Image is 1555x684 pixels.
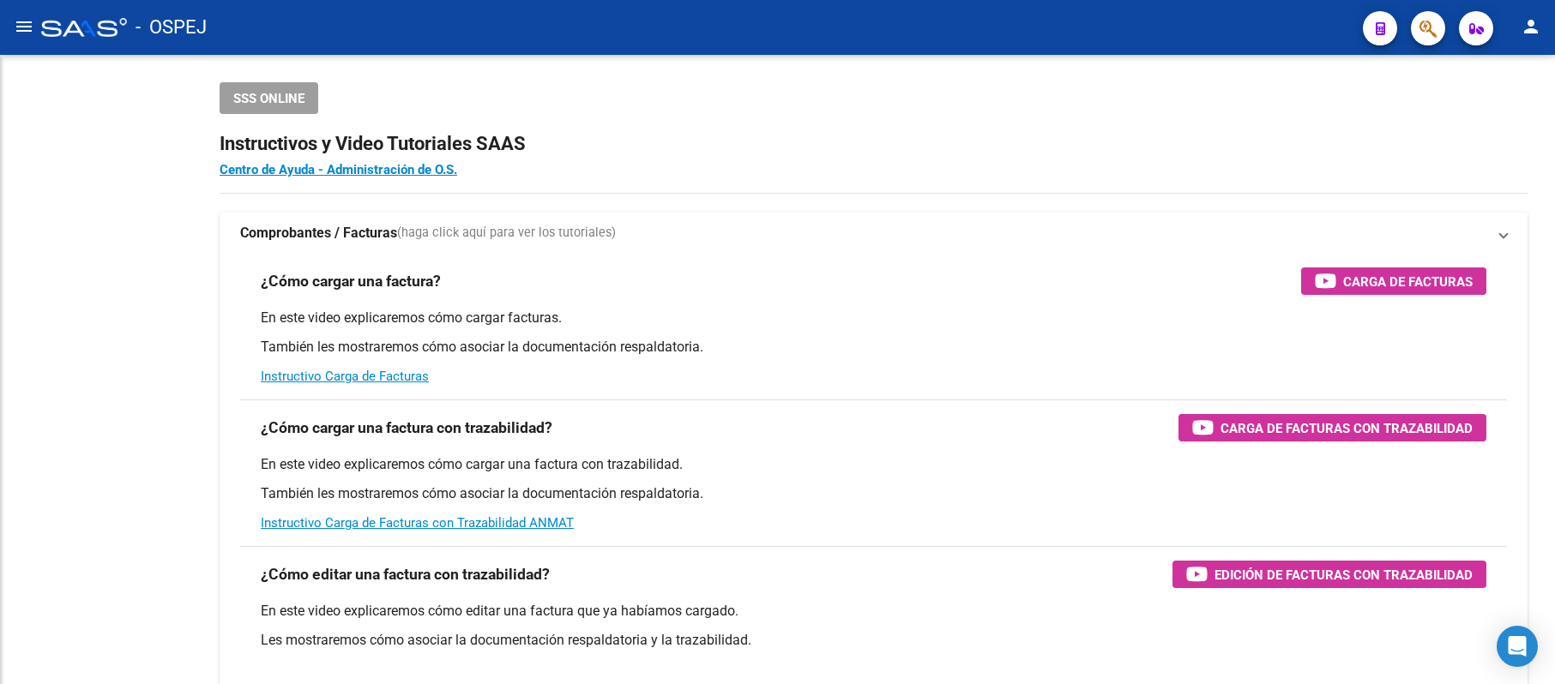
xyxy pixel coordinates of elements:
span: Edición de Facturas con Trazabilidad [1214,564,1473,585]
a: Centro de Ayuda - Administración de O.S. [220,162,457,177]
p: También les mostraremos cómo asociar la documentación respaldatoria. [261,338,1486,357]
h3: ¿Cómo cargar una factura con trazabilidad? [261,416,552,440]
a: Instructivo Carga de Facturas con Trazabilidad ANMAT [261,515,574,531]
button: Carga de Facturas con Trazabilidad [1178,414,1486,441]
p: Les mostraremos cómo asociar la documentación respaldatoria y la trazabilidad. [261,631,1486,650]
span: (haga click aquí para ver los tutoriales) [397,224,616,243]
span: Carga de Facturas [1343,271,1473,292]
p: En este video explicaremos cómo editar una factura que ya habíamos cargado. [261,602,1486,621]
mat-icon: menu [14,16,34,37]
span: - OSPEJ [136,9,207,46]
div: Open Intercom Messenger [1497,626,1538,667]
h3: ¿Cómo editar una factura con trazabilidad? [261,562,550,586]
p: En este video explicaremos cómo cargar una factura con trazabilidad. [261,455,1486,474]
button: Carga de Facturas [1301,267,1486,295]
span: SSS ONLINE [233,91,304,106]
mat-icon: person [1521,16,1541,37]
span: Carga de Facturas con Trazabilidad [1220,417,1473,439]
p: También les mostraremos cómo asociar la documentación respaldatoria. [261,484,1486,503]
a: Instructivo Carga de Facturas [261,369,429,384]
mat-expansion-panel-header: Comprobantes / Facturas(haga click aquí para ver los tutoriales) [220,213,1528,254]
h2: Instructivos y Video Tutoriales SAAS [220,128,1528,160]
button: SSS ONLINE [220,82,318,114]
strong: Comprobantes / Facturas [240,224,397,243]
p: En este video explicaremos cómo cargar facturas. [261,309,1486,327]
button: Edición de Facturas con Trazabilidad [1172,561,1486,588]
h3: ¿Cómo cargar una factura? [261,269,441,293]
